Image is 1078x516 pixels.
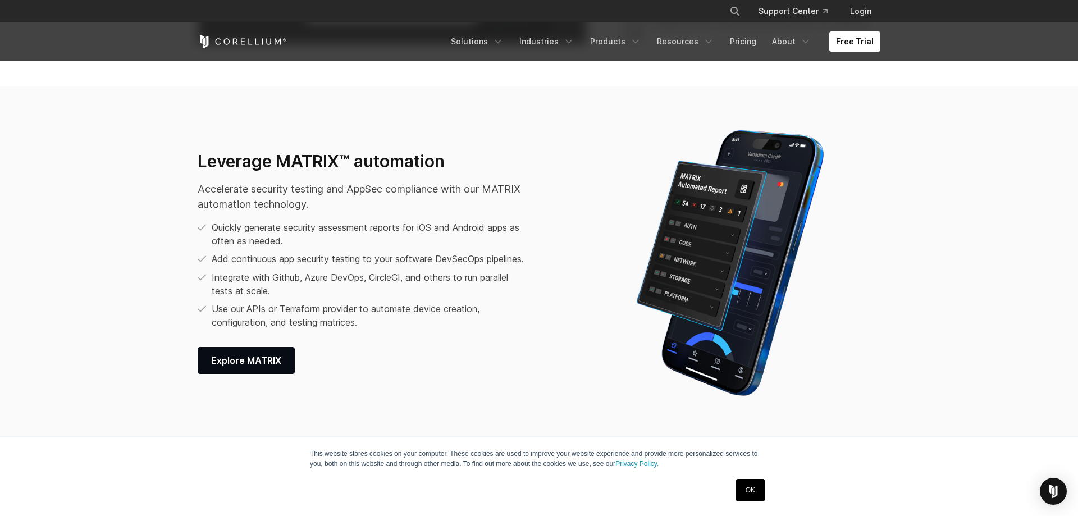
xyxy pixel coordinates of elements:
[725,1,745,21] button: Search
[829,31,880,52] a: Free Trial
[841,1,880,21] a: Login
[444,31,880,52] div: Navigation Menu
[211,354,281,367] span: Explore MATRIX
[615,460,659,468] a: Privacy Policy.
[583,31,648,52] a: Products
[310,449,768,469] p: This website stores cookies on your computer. These cookies are used to improve your website expe...
[1040,478,1067,505] div: Open Intercom Messenger
[513,31,581,52] a: Industries
[716,1,880,21] div: Navigation Menu
[198,35,287,48] a: Corellium Home
[198,151,531,172] h3: Leverage MATRIX™ automation
[212,271,531,298] p: Integrate with Github, Azure DevOps, CircleCI, and others to run parallel tests at scale.
[750,1,837,21] a: Support Center
[736,479,765,501] a: OK
[198,302,531,329] li: Use our APIs or Terraform provider to automate device creation, configuration, and testing matrices.
[212,221,531,248] p: Quickly generate security assessment reports for iOS and Android apps as often as needed.
[650,31,721,52] a: Resources
[765,31,818,52] a: About
[444,31,510,52] a: Solutions
[723,31,763,52] a: Pricing
[609,122,851,403] img: Corellium MATRIX automated report on iPhone showing app vulnerability test results across securit...
[198,181,531,212] p: Accelerate security testing and AppSec compliance with our MATRIX automation technology.
[198,347,295,374] a: Explore MATRIX
[212,252,524,266] p: Add continuous app security testing to your software DevSecOps pipelines.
